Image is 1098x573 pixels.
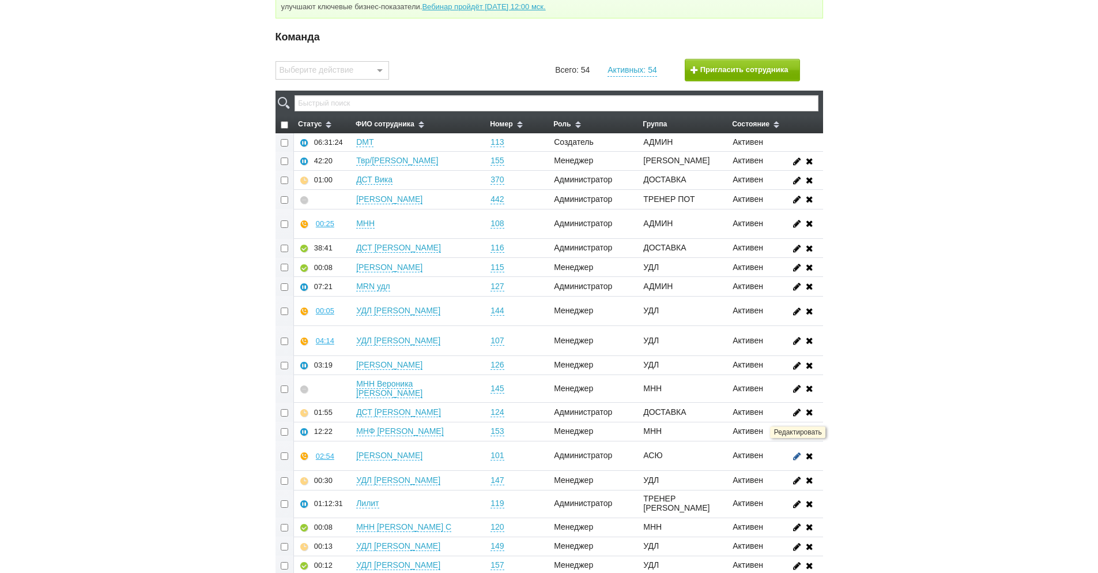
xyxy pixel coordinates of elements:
button: 02:54 [314,446,336,466]
span: Номер [490,120,513,128]
div: 00:08 [314,263,333,272]
span: Активен [733,336,763,345]
a: [PERSON_NAME] [356,194,422,204]
span: Менеджер [554,306,593,315]
a: MRN удл [356,282,390,291]
a: Всего: 54 [555,64,590,76]
span: Группа [643,120,667,128]
div: 01:00 [314,175,333,185]
span: [PERSON_NAME] [643,156,710,165]
span: Менеджер [554,156,593,165]
a: УДЛ [PERSON_NAME] [356,560,440,570]
span: Администратор [554,219,612,228]
span: Активен [733,306,763,315]
span: УДЛ [643,360,659,369]
span: Активен [733,426,763,436]
span: Администратор [554,451,612,460]
span: Активен [733,522,763,531]
span: Менеджер [554,336,593,345]
a: 119 [490,499,504,508]
span: ФИО сотрудника [356,120,414,128]
span: Активен [733,499,763,508]
a: 120 [490,522,504,532]
a: [PERSON_NAME] [356,451,422,460]
a: 145 [490,384,504,394]
span: Администратор [554,194,612,204]
span: УДЛ [643,263,659,272]
h5: Команда [276,30,823,44]
button: Пригласить сотрудника [685,59,800,81]
span: МНН [643,384,662,393]
a: ДСТ [PERSON_NAME] [356,243,441,253]
div: 00:30 [314,476,333,485]
div: 01:12:31 [314,499,343,508]
a: 108 [490,219,504,229]
span: Администратор [554,407,612,417]
span: УДЛ [643,336,659,345]
span: Создатель [554,137,594,147]
span: ДОСТАВКА [643,175,686,184]
div: 12:22 [314,427,333,436]
a: [PERSON_NAME] [356,263,422,272]
div: 42:20 [314,156,333,166]
span: Администратор [554,175,612,184]
a: ДСТ [PERSON_NAME] [356,407,441,417]
span: Активен [733,475,763,485]
span: УДЛ [643,475,659,485]
span: Активен [733,175,763,184]
span: Активен [733,243,763,252]
span: Менеджер [554,522,593,531]
span: Активен [733,219,763,228]
div: 07:21 [314,282,333,291]
span: Менеджер [554,263,593,272]
span: ТРЕНЕР ПОТ [643,194,695,204]
a: УДЛ [PERSON_NAME] [356,475,440,485]
span: Роль [553,120,571,128]
a: DMT [356,137,373,147]
span: Активен [733,282,763,291]
span: АСЮ [643,451,662,460]
a: 116 [490,243,504,253]
a: МНН Вероника [PERSON_NAME] [356,379,422,398]
a: 101 [490,451,504,460]
span: Активен [733,263,763,272]
span: Активен [733,194,763,204]
button: 04:14 [314,331,336,351]
a: 115 [490,263,504,272]
a: МНН [PERSON_NAME] С [356,522,451,532]
div: 00:25 [316,219,334,228]
span: Менеджер [554,560,593,570]
div: 06:31:24 [314,138,343,147]
a: УДЛ [PERSON_NAME] [356,306,440,316]
div: 38:41 [314,244,333,253]
button: 00:25 [314,214,336,234]
span: АДМИН [643,282,673,291]
span: Менеджер [554,360,593,369]
span: АДМИН [643,137,673,147]
div: 00:13 [314,542,333,551]
a: 370 [490,175,504,185]
a: 155 [490,156,504,166]
button: 00:05 [314,301,336,321]
a: 113 [490,137,504,147]
a: Твр/[PERSON_NAME] [356,156,438,166]
span: Активен [733,451,763,460]
span: МНН [643,426,662,436]
span: Активен [733,156,763,165]
span: Менеджер [554,541,593,550]
input: Быстрый поиск [295,95,818,111]
span: Активен [733,407,763,417]
a: 157 [490,560,504,570]
a: МНН [356,219,375,229]
div: 00:08 [314,523,333,532]
span: Менеджер [554,475,593,485]
a: УДЛ [PERSON_NAME] [356,336,440,346]
a: Вебинар пройдёт [DATE] 12:00 мск. [422,2,545,11]
span: АДМИН [643,219,673,228]
span: Администратор [554,243,612,252]
div: 00:05 [316,306,334,315]
a: 126 [490,360,504,370]
span: УДЛ [643,541,659,550]
div: 02:54 [316,452,334,460]
div: 00:12 [314,561,333,570]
